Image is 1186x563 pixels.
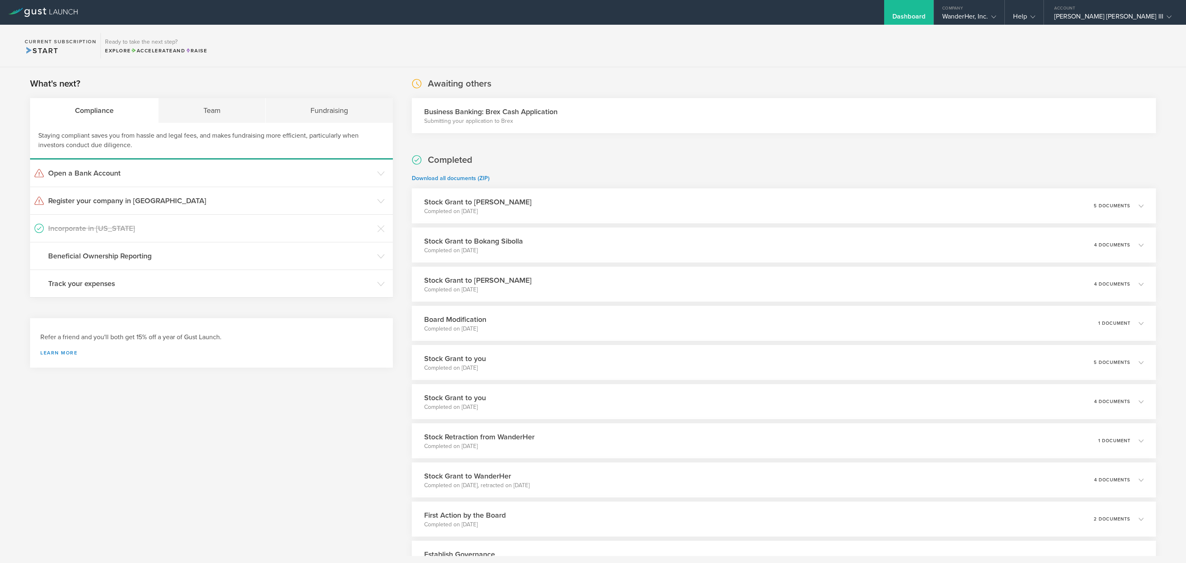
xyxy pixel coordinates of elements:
div: Compliance [30,98,159,123]
h3: Track your expenses [48,278,373,289]
p: 5 documents [1094,360,1130,365]
div: Help [1013,12,1035,25]
div: Dashboard [892,12,925,25]
p: Completed on [DATE] [424,442,535,450]
p: 1 document [1098,321,1130,326]
div: [PERSON_NAME] [PERSON_NAME] III [1054,12,1172,25]
span: Raise [185,48,207,54]
h3: Register your company in [GEOGRAPHIC_DATA] [48,195,373,206]
h2: Awaiting others [428,78,491,90]
p: Completed on [DATE] [424,207,532,216]
h3: First Action by the Board [424,510,506,521]
h2: What's next? [30,78,80,90]
p: 5 documents [1094,204,1130,208]
iframe: Chat Widget [1145,523,1186,563]
p: Completed on [DATE] [424,325,486,333]
h3: Stock Grant to you [424,353,486,364]
h3: Stock Grant to you [424,392,486,403]
a: Download all documents (ZIP) [412,175,490,182]
span: Accelerate [131,48,173,54]
h2: Completed [428,154,472,166]
h3: Beneficial Ownership Reporting [48,251,373,261]
div: Fundraising [266,98,392,123]
h3: Stock Grant to [PERSON_NAME] [424,197,532,207]
h3: Stock Grant to Bokang Sibolla [424,236,523,246]
h3: Establish Governance [424,549,495,560]
h3: Stock Grant to WanderHer [424,471,530,481]
div: Ready to take the next step?ExploreAccelerateandRaise [100,33,211,59]
p: 1 document [1098,439,1130,443]
p: 4 documents [1094,399,1130,404]
div: Team [159,98,266,123]
p: Completed on [DATE] [424,246,523,255]
p: 4 documents [1094,478,1130,482]
div: Staying compliant saves you from hassle and legal fees, and makes fundraising more efficient, par... [30,123,393,160]
p: Completed on [DATE], retracted on [DATE] [424,481,530,490]
h3: Business Banking: Brex Cash Application [424,106,558,117]
span: Start [25,46,58,55]
h3: Refer a friend and you'll both get 15% off a year of Gust Launch. [40,333,383,342]
span: and [131,48,186,54]
p: Completed on [DATE] [424,403,486,411]
p: Submitting your application to Brex [424,117,558,125]
a: Learn more [40,350,383,355]
h3: Ready to take the next step? [105,39,207,45]
h3: Open a Bank Account [48,168,373,178]
h2: Current Subscription [25,39,96,44]
h3: Stock Grant to [PERSON_NAME] [424,275,532,286]
h3: Board Modification [424,314,486,325]
p: 4 documents [1094,282,1130,286]
div: WanderHer, Inc. [942,12,997,25]
div: Explore [105,47,207,54]
p: Completed on [DATE] [424,521,506,529]
h3: Incorporate in [US_STATE] [48,223,373,234]
p: 2 documents [1094,517,1130,521]
p: Completed on [DATE] [424,286,532,294]
p: 4 documents [1094,243,1130,247]
div: Widget de chat [1145,523,1186,563]
p: Completed on [DATE] [424,364,486,372]
h3: Stock Retraction from WanderHer [424,432,535,442]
